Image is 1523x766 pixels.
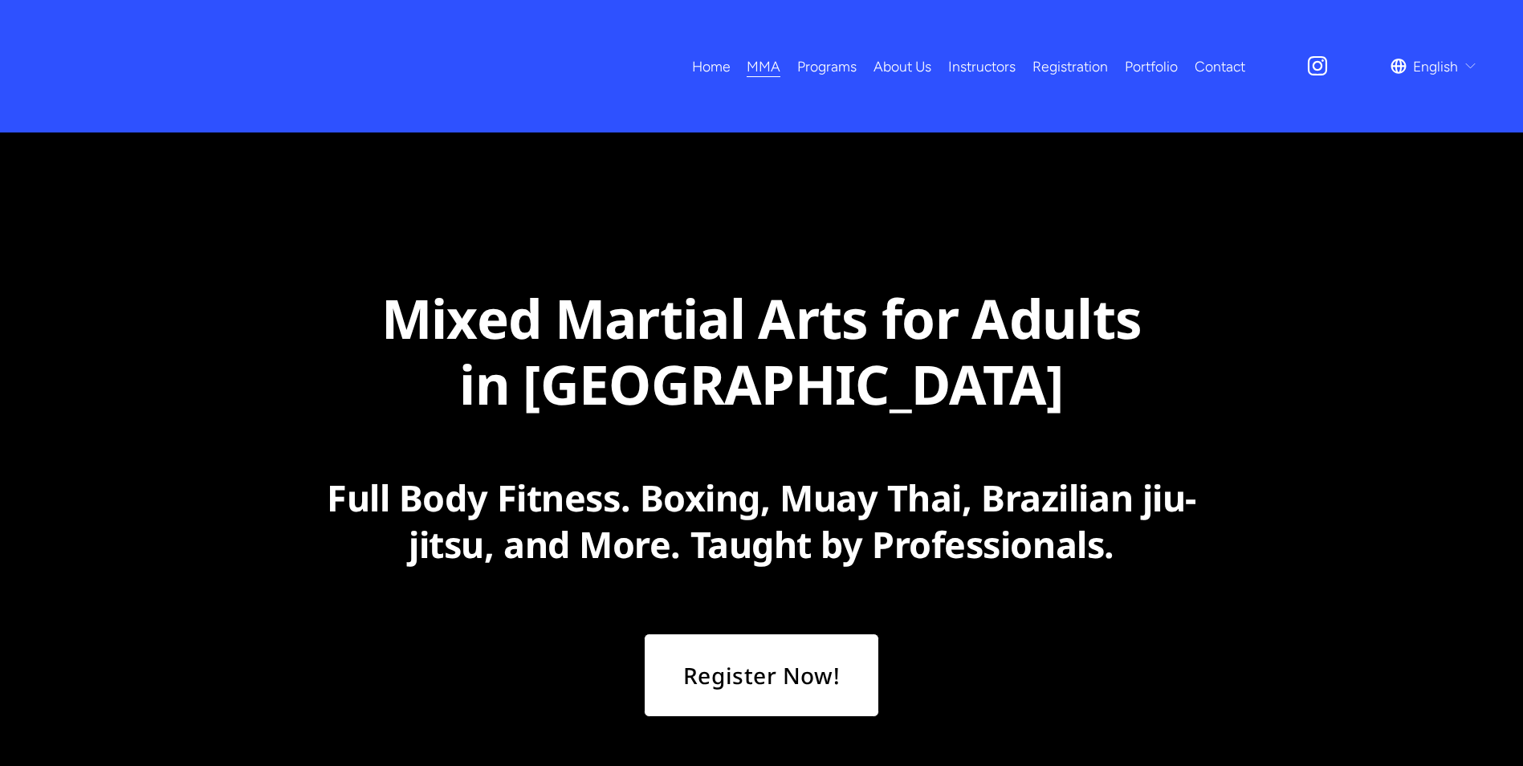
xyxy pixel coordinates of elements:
[1391,52,1477,80] div: language picker
[1413,54,1458,79] span: English
[873,52,931,80] a: About Us
[797,54,857,79] span: Programs
[1195,52,1245,80] a: Contact
[327,473,1196,568] strong: Full Body Fitness. Boxing, Muay Thai, Brazilian jiu-jitsu, and More. Taught by Professionals.
[1305,54,1330,78] a: Instagram
[644,634,879,717] a: Register Now!
[747,54,780,79] span: MMA
[1125,52,1178,80] a: Portfolio
[797,52,857,80] a: folder dropdown
[948,52,1016,80] a: Instructors
[46,38,238,94] img: EA
[381,281,1155,421] strong: Mixed Martial Arts for Adults in [GEOGRAPHIC_DATA]
[692,52,731,80] a: Home
[747,52,780,80] a: folder dropdown
[1032,52,1108,80] a: Registration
